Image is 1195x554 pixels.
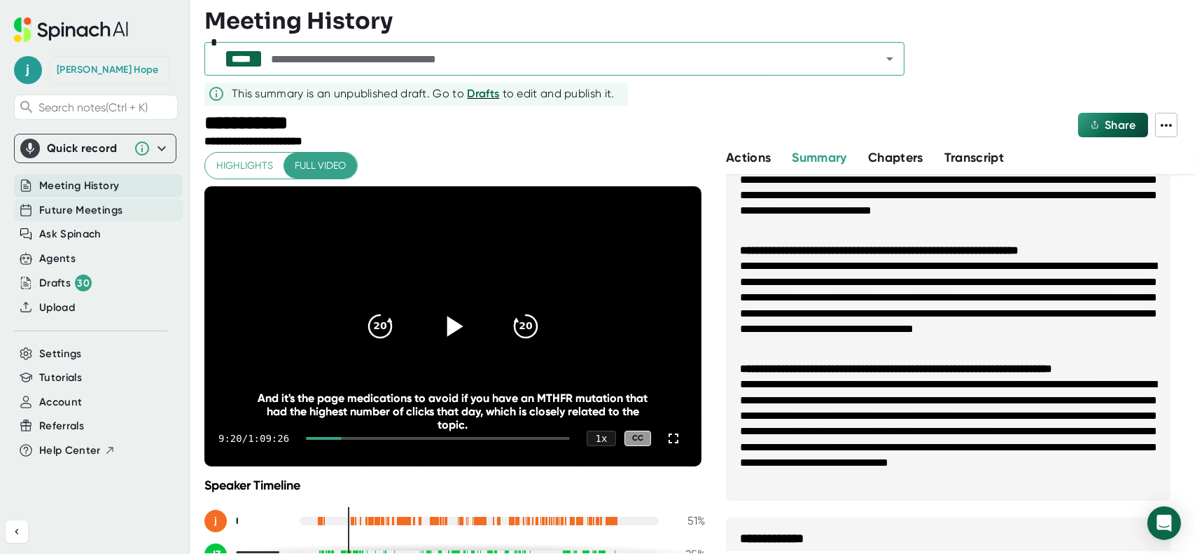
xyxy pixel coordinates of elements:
h3: Meeting History [204,8,393,34]
span: Help Center [39,443,101,459]
span: Search notes (Ctrl + K) [39,101,174,114]
button: Upload [39,300,75,316]
button: Full video [284,153,357,179]
div: CC [624,431,651,447]
button: Share [1078,113,1148,137]
div: 51 % [670,514,705,527]
span: Summary [792,150,846,165]
div: j [204,510,227,532]
div: Drafts [39,275,92,291]
span: Chapters [868,150,923,165]
div: Speaker Timeline [204,478,705,493]
div: 30 [75,275,92,291]
span: Transcript [944,150,1005,165]
button: Help Center [39,443,116,459]
button: Meeting History [39,178,119,194]
button: Actions [726,148,771,167]
button: Summary [792,148,846,167]
div: And it's the page medications to avoid if you have an MTHFR mutation that had the highest number ... [254,392,652,431]
div: j [204,510,288,532]
button: Agents [39,251,76,267]
button: Highlights [205,153,284,179]
span: Full video [295,157,346,174]
button: Open [880,49,900,69]
button: Settings [39,346,82,362]
div: Quick record [20,134,170,162]
button: Drafts [467,85,499,102]
div: This summary is an unpublished draft. Go to to edit and publish it. [232,85,615,102]
button: Ask Spinach [39,226,102,242]
div: Quick record [47,141,127,155]
span: Actions [726,150,771,165]
button: Tutorials [39,370,82,386]
button: Drafts 30 [39,275,92,291]
button: Chapters [868,148,923,167]
div: 9:20 / 1:09:26 [218,433,289,444]
button: Future Meetings [39,202,123,219]
div: Open Intercom Messenger [1147,506,1181,540]
div: Jamie Hope [57,64,158,76]
span: Share [1105,118,1135,132]
button: Transcript [944,148,1005,167]
span: Drafts [467,87,499,100]
span: Highlights [216,157,273,174]
div: 1 x [587,431,616,446]
button: Collapse sidebar [6,520,28,543]
button: Referrals [39,418,84,434]
span: j [14,56,42,84]
button: Account [39,394,82,410]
